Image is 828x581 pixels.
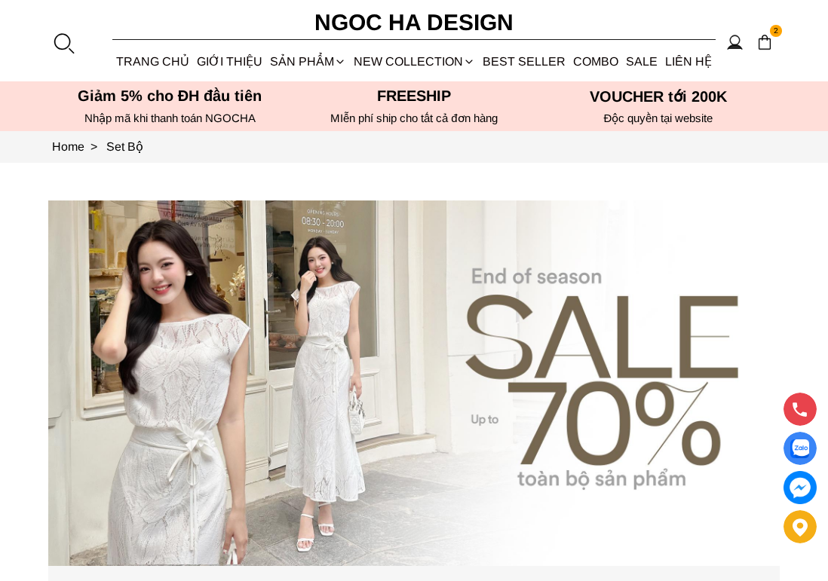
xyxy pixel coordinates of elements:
[296,112,532,125] h6: MIễn phí ship cho tất cả đơn hàng
[784,432,817,465] a: Display image
[106,140,143,153] a: Link to Set Bộ
[790,439,809,458] img: Display image
[756,34,773,50] img: img-CART-ICON-ksit0nf1
[263,5,565,41] a: Ngoc Ha Design
[661,41,716,81] a: LIÊN HỆ
[266,41,350,81] div: SẢN PHẨM
[479,41,569,81] a: BEST SELLER
[770,25,782,37] span: 2
[52,140,106,153] a: Link to Home
[78,87,262,104] font: Giảm 5% cho ĐH đầu tiên
[784,471,817,504] a: messenger
[84,112,256,124] font: Nhập mã khi thanh toán NGOCHA
[112,41,193,81] a: TRANG CHỦ
[193,41,266,81] a: GIỚI THIỆU
[350,41,479,81] a: NEW COLLECTION
[541,112,776,125] h6: Độc quyền tại website
[569,41,622,81] a: Combo
[377,87,451,104] font: Freeship
[622,41,661,81] a: SALE
[84,140,103,153] span: >
[541,87,776,105] h5: VOUCHER tới 200K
